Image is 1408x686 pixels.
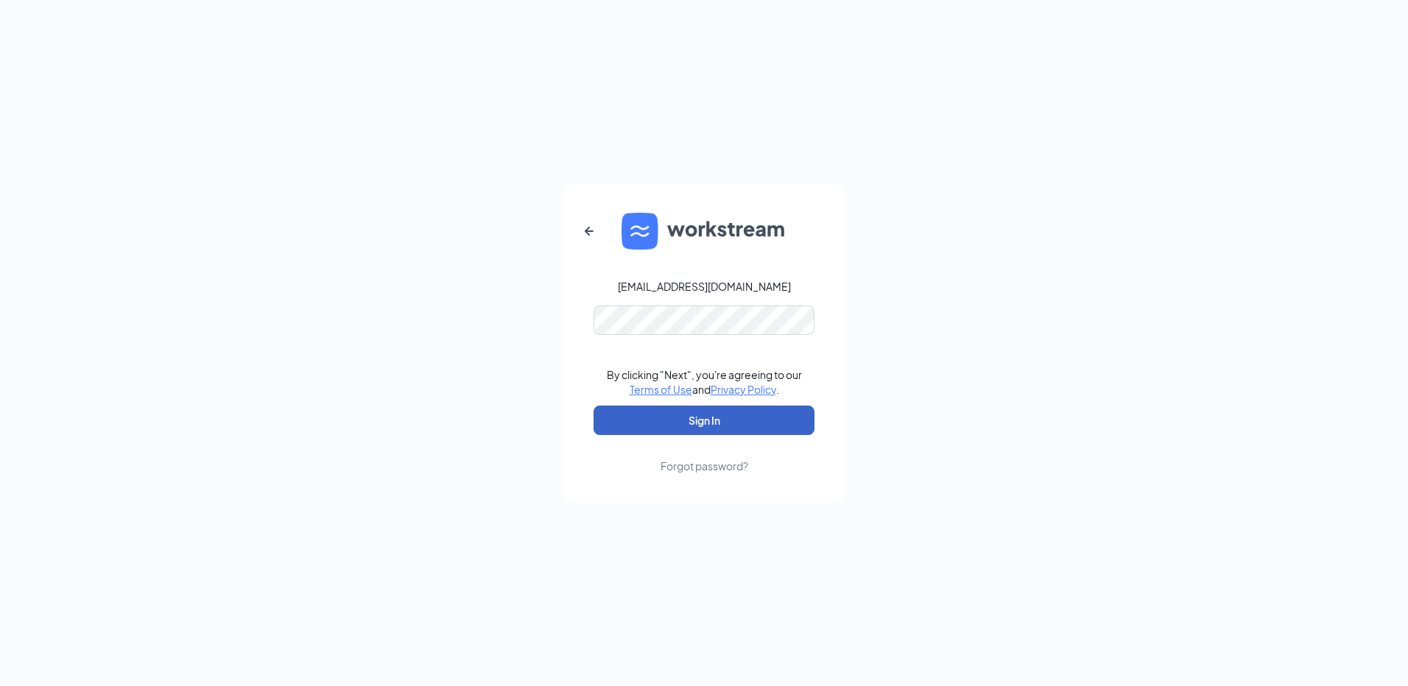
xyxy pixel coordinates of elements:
[594,406,814,435] button: Sign In
[607,367,802,397] div: By clicking "Next", you're agreeing to our and .
[661,459,748,473] div: Forgot password?
[661,435,748,473] a: Forgot password?
[622,213,786,250] img: WS logo and Workstream text
[630,383,692,396] a: Terms of Use
[711,383,776,396] a: Privacy Policy
[580,222,598,240] svg: ArrowLeftNew
[571,213,607,249] button: ArrowLeftNew
[618,279,791,294] div: [EMAIL_ADDRESS][DOMAIN_NAME]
